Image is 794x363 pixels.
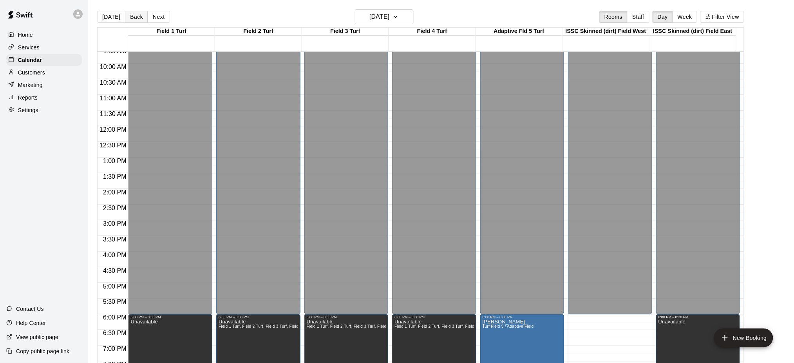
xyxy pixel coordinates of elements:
[101,267,128,274] span: 4:30 PM
[483,316,562,319] div: 6:00 PM – 8:00 PM
[125,11,148,23] button: Back
[6,54,82,66] a: Calendar
[355,9,414,24] button: [DATE]
[98,111,128,117] span: 11:30 AM
[307,316,386,319] div: 6:00 PM – 8:30 PM
[6,92,82,103] a: Reports
[98,126,128,133] span: 12:00 PM
[18,94,38,102] p: Reports
[307,325,399,329] span: Field 1 Turf, Field 2 Turf, Field 3 Turf, Field 4 Turf
[658,316,738,319] div: 6:00 PM – 8:30 PM
[16,347,69,355] p: Copy public page link
[714,329,773,347] button: add
[101,330,128,337] span: 6:30 PM
[101,205,128,211] span: 2:30 PM
[219,316,298,319] div: 6:00 PM – 8:30 PM
[101,283,128,290] span: 5:00 PM
[6,29,82,41] a: Home
[97,11,125,23] button: [DATE]
[215,28,302,35] div: Field 2 Turf
[101,158,128,164] span: 1:00 PM
[653,11,673,23] button: Day
[394,325,487,329] span: Field 1 Turf, Field 2 Turf, Field 3 Turf, Field 4 Turf
[562,28,649,35] div: ISSC Skinned (dirt) Field West
[101,346,128,352] span: 7:00 PM
[476,28,562,35] div: Adaptive Fld 5 Turf
[18,56,42,64] p: Calendar
[483,325,534,329] span: Turf Field 5 / Adaptive Field
[18,44,40,51] p: Services
[369,11,389,22] h6: [DATE]
[101,299,128,305] span: 5:30 PM
[148,11,170,23] button: Next
[389,28,476,35] div: Field 4 Turf
[98,79,128,86] span: 10:30 AM
[649,28,736,35] div: ISSC Skinned (dirt) Field East
[101,189,128,196] span: 2:00 PM
[128,28,215,35] div: Field 1 Turf
[6,79,82,91] a: Marketing
[101,314,128,321] span: 6:00 PM
[302,28,389,35] div: Field 3 Turf
[18,31,33,39] p: Home
[6,42,82,53] a: Services
[16,319,46,327] p: Help Center
[98,95,128,102] span: 11:00 AM
[394,316,474,319] div: 6:00 PM – 8:30 PM
[101,173,128,180] span: 1:30 PM
[599,11,628,23] button: Rooms
[98,64,128,70] span: 10:00 AM
[6,67,82,78] a: Customers
[101,236,128,243] span: 3:30 PM
[130,316,210,319] div: 6:00 PM – 8:30 PM
[18,69,45,76] p: Customers
[673,11,697,23] button: Week
[627,11,649,23] button: Staff
[16,305,44,313] p: Contact Us
[16,333,58,341] p: View public page
[101,252,128,258] span: 4:00 PM
[219,325,311,329] span: Field 1 Turf, Field 2 Turf, Field 3 Turf, Field 4 Turf
[18,81,43,89] p: Marketing
[700,11,744,23] button: Filter View
[101,220,128,227] span: 3:00 PM
[18,106,38,114] p: Settings
[98,142,128,149] span: 12:30 PM
[6,104,82,116] a: Settings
